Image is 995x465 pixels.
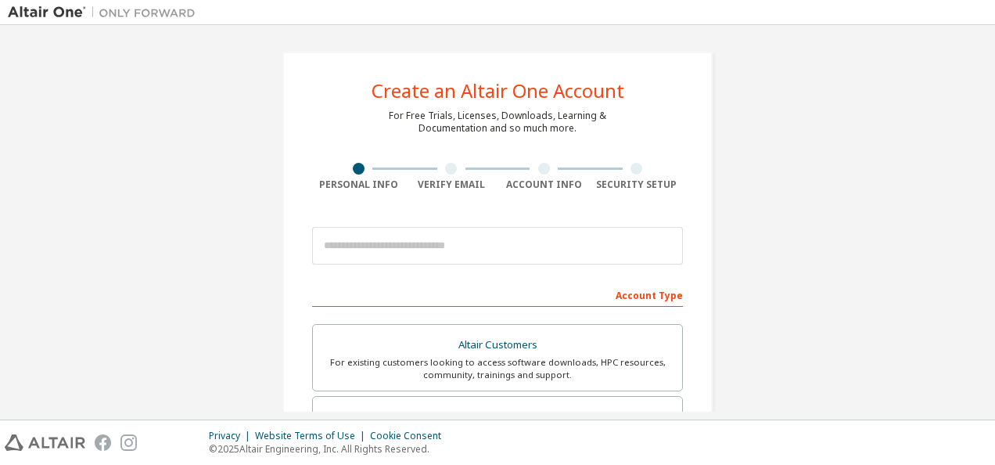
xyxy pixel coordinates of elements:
p: © 2025 Altair Engineering, Inc. All Rights Reserved. [209,442,451,456]
img: facebook.svg [95,434,111,451]
div: Create an Altair One Account [372,81,624,100]
img: instagram.svg [120,434,137,451]
div: Account Info [497,178,591,191]
img: altair_logo.svg [5,434,85,451]
div: Altair Customers [322,334,673,356]
div: Personal Info [312,178,405,191]
img: Altair One [8,5,203,20]
div: Verify Email [405,178,498,191]
div: Cookie Consent [370,430,451,442]
div: Account Type [312,282,683,307]
div: For existing customers looking to access software downloads, HPC resources, community, trainings ... [322,356,673,381]
div: For Free Trials, Licenses, Downloads, Learning & Documentation and so much more. [389,110,606,135]
div: Security Setup [591,178,684,191]
div: Privacy [209,430,255,442]
div: Students [322,406,673,428]
div: Website Terms of Use [255,430,370,442]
